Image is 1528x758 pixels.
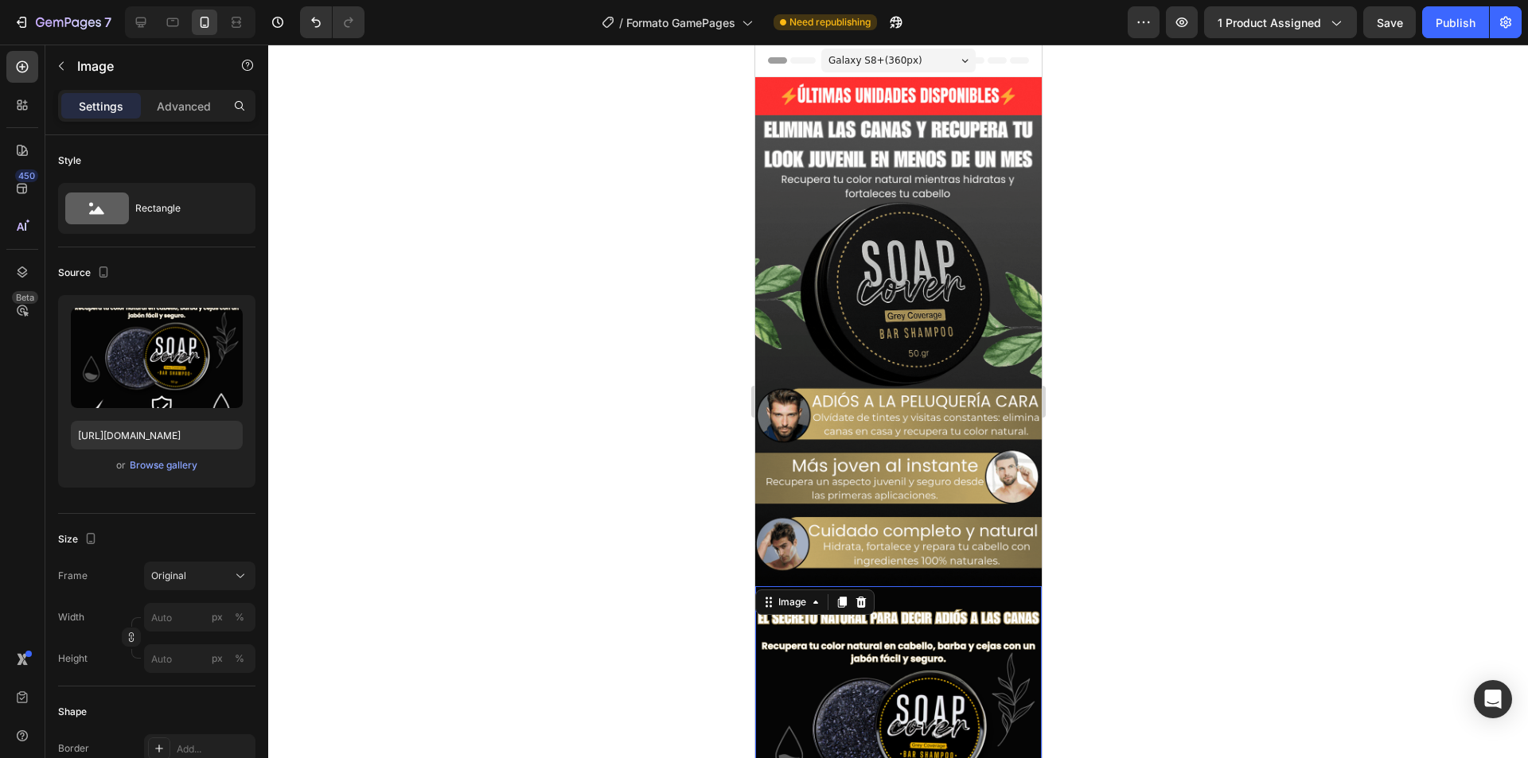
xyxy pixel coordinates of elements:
div: Source [58,262,113,284]
div: Style [58,154,81,168]
input: https://example.com/image.jpg [71,421,243,449]
p: Advanced [157,98,211,115]
div: Beta [12,291,38,304]
span: Formato GamePages [626,14,735,31]
span: Original [151,569,186,583]
div: Shape [58,705,87,719]
div: Size [58,529,100,550]
button: px [230,608,249,627]
label: Frame [58,569,88,583]
button: % [208,649,227,668]
span: or [116,456,126,475]
div: Undo/Redo [300,6,364,38]
button: 7 [6,6,119,38]
label: Height [58,651,88,666]
div: Browse gallery [130,458,197,472]
span: 1 product assigned [1218,14,1321,31]
button: Original [144,562,255,590]
div: Add... [177,742,251,756]
div: px [212,610,223,624]
div: Border [58,741,89,756]
iframe: Design area [755,45,1042,758]
button: Browse gallery [129,457,198,473]
button: px [230,649,249,668]
div: % [235,651,244,666]
label: Width [58,610,84,624]
div: 450 [15,169,38,182]
div: Publish [1436,14,1475,31]
div: px [212,651,223,666]
input: px% [144,603,255,632]
button: Save [1363,6,1416,38]
span: Need republishing [789,15,871,29]
div: % [235,610,244,624]
div: Open Intercom Messenger [1474,680,1512,718]
button: Publish [1422,6,1489,38]
p: Settings [79,98,123,115]
p: Image [77,56,212,76]
div: Rectangle [135,190,232,227]
input: px% [144,644,255,673]
img: preview-image [71,308,243,408]
p: 7 [104,13,111,32]
span: Save [1377,16,1403,29]
button: % [208,608,227,627]
span: / [619,14,623,31]
button: 1 product assigned [1204,6,1357,38]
